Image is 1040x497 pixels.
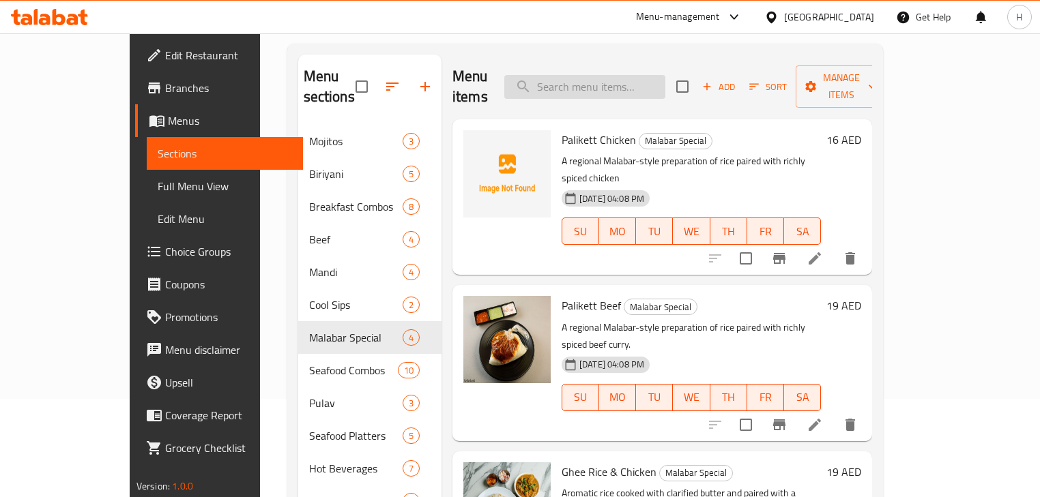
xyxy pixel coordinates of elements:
[403,231,420,247] div: items
[403,200,419,213] span: 8
[165,407,293,423] span: Coverage Report
[463,296,551,383] img: Palikett Beef
[624,299,697,315] span: Malabar Special
[834,242,867,275] button: delete
[747,384,784,411] button: FR
[309,166,403,182] span: Biriyani
[697,76,740,97] button: Add
[403,331,419,344] span: 4
[636,384,673,411] button: TU
[562,384,599,411] button: SU
[673,217,710,245] button: WE
[807,417,823,433] a: Edit menu item
[660,465,732,481] span: Malabar Special
[641,222,667,241] span: TU
[298,157,442,190] div: Biriyani5
[574,192,650,205] span: [DATE] 04:08 PM
[403,427,420,444] div: items
[135,432,304,464] a: Grocery Checklist
[403,264,420,280] div: items
[136,477,170,495] span: Version:
[298,190,442,223] div: Breakfast Combos8
[165,276,293,292] span: Coupons
[135,268,304,301] a: Coupons
[641,387,667,407] span: TU
[753,222,779,241] span: FR
[165,440,293,456] span: Grocery Checklist
[403,166,420,182] div: items
[732,410,760,439] span: Select to update
[403,297,420,313] div: items
[309,395,403,411] div: Pulav
[165,374,293,391] span: Upsell
[135,104,304,137] a: Menus
[562,319,821,353] p: A regional Malabar-style preparation of rice paired with richly spiced beef curry.
[826,462,861,481] h6: 19 AED
[165,342,293,358] span: Menu disclaimer
[403,266,419,279] span: 4
[147,170,304,202] a: Full Menu View
[636,217,673,245] button: TU
[749,79,787,95] span: Sort
[135,72,304,104] a: Branches
[796,65,887,108] button: Manage items
[562,130,636,150] span: Palikett Chicken
[826,130,861,149] h6: 16 AED
[135,399,304,432] a: Coverage Report
[504,75,665,99] input: search
[309,362,398,378] div: Seafood Combos
[147,137,304,170] a: Sections
[298,256,442,288] div: Mandi4
[309,427,403,444] span: Seafood Platters
[678,222,704,241] span: WE
[403,430,419,442] span: 5
[165,80,293,96] span: Branches
[753,387,779,407] span: FR
[309,198,403,215] div: Breakfast Combos
[403,329,420,346] div: items
[403,168,419,181] span: 5
[347,72,376,101] span: Select all sections
[309,460,403,477] span: Hot Beverages
[298,354,442,387] div: Seafood Combos10
[309,231,403,247] span: Beef
[834,408,867,441] button: delete
[135,39,304,72] a: Edit Restaurant
[298,125,442,157] div: Mojitos3
[298,321,442,354] div: Malabar Special4
[659,465,733,481] div: Malabar Special
[784,217,821,245] button: SA
[678,387,704,407] span: WE
[309,297,403,313] span: Cool Sips
[1016,10,1022,25] span: H
[403,233,419,246] span: 4
[135,366,304,399] a: Upsell
[135,235,304,268] a: Choice Groups
[135,333,304,366] a: Menu disclaimer
[158,145,293,162] span: Sections
[298,288,442,321] div: Cool Sips2
[574,358,650,371] span: [DATE] 04:08 PM
[807,250,823,267] a: Edit menu item
[562,295,621,316] span: Palikett Beef
[636,9,720,25] div: Menu-management
[463,130,551,217] img: Palikett Chicken
[763,408,796,441] button: Branch-specific-item
[826,296,861,315] h6: 19 AED
[452,66,488,107] h2: Menu items
[403,198,420,215] div: items
[409,70,442,103] button: Add section
[784,384,821,411] button: SA
[403,462,419,475] span: 7
[309,264,403,280] span: Mandi
[135,301,304,333] a: Promotions
[668,72,697,101] span: Select section
[605,222,631,241] span: MO
[403,460,420,477] div: items
[165,47,293,63] span: Edit Restaurant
